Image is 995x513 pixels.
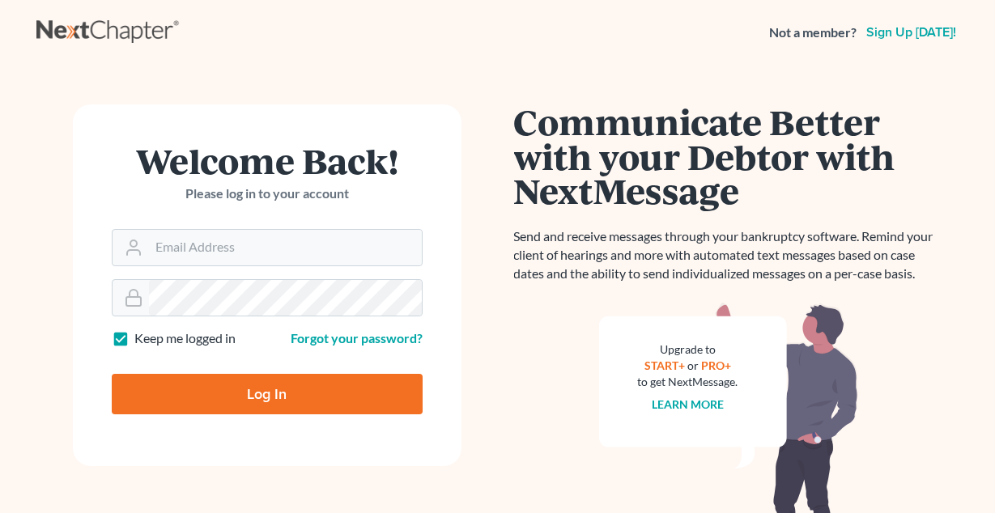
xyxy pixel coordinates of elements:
[687,358,699,372] span: or
[112,374,423,414] input: Log In
[644,358,685,372] a: START+
[514,104,943,208] h1: Communicate Better with your Debtor with NextMessage
[652,397,724,411] a: Learn more
[112,184,423,203] p: Please log in to your account
[112,143,423,178] h1: Welcome Back!
[638,374,738,390] div: to get NextMessage.
[149,230,422,265] input: Email Address
[638,341,738,358] div: Upgrade to
[134,329,236,348] label: Keep me logged in
[863,26,959,39] a: Sign up [DATE]!
[291,330,423,346] a: Forgot your password?
[701,358,731,372] a: PRO+
[514,227,943,283] p: Send and receive messages through your bankruptcy software. Remind your client of hearings and mo...
[769,23,857,42] strong: Not a member?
